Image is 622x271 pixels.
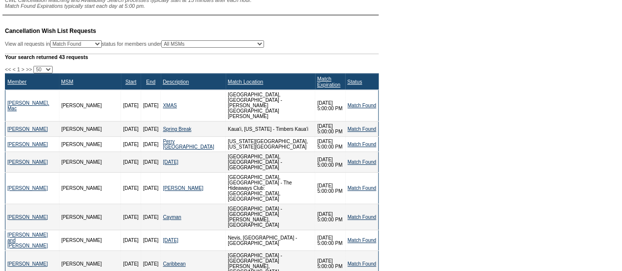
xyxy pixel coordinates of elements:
[141,90,160,121] td: [DATE]
[59,204,121,230] td: [PERSON_NAME]
[348,214,376,220] a: Match Found
[121,230,141,251] td: [DATE]
[121,137,141,152] td: [DATE]
[7,79,27,85] a: Member
[317,76,340,88] a: Match Expiration
[315,204,345,230] td: [DATE] 5:00:00 PM
[5,66,11,72] span: <<
[226,137,315,152] td: [US_STATE][GEOGRAPHIC_DATA], [US_STATE][GEOGRAPHIC_DATA]
[163,103,177,108] a: XMAS
[59,173,121,204] td: [PERSON_NAME]
[26,66,32,72] span: >>
[7,159,48,165] a: [PERSON_NAME]
[141,121,160,137] td: [DATE]
[315,173,345,204] td: [DATE] 5:00:00 PM
[315,90,345,121] td: [DATE] 5:00:00 PM
[121,173,141,204] td: [DATE]
[7,261,48,267] a: [PERSON_NAME]
[163,159,178,165] a: [DATE]
[141,137,160,152] td: [DATE]
[141,230,160,251] td: [DATE]
[59,152,121,173] td: [PERSON_NAME]
[5,28,96,34] span: Cancellation Wish List Requests
[141,204,160,230] td: [DATE]
[226,121,315,137] td: Kaua'i, [US_STATE] - Timbers Kaua'i
[12,66,15,72] span: <
[7,232,48,248] a: [PERSON_NAME] and [PERSON_NAME]
[7,185,48,191] a: [PERSON_NAME]
[348,159,376,165] a: Match Found
[348,103,376,108] a: Match Found
[163,261,185,267] a: Caribbean
[7,100,49,111] a: [PERSON_NAME], Mac
[163,214,181,220] a: Cayman
[59,137,121,152] td: [PERSON_NAME]
[347,79,362,85] a: Status
[226,90,315,121] td: [GEOGRAPHIC_DATA], [GEOGRAPHIC_DATA] - [PERSON_NAME][GEOGRAPHIC_DATA][PERSON_NAME]
[348,185,376,191] a: Match Found
[141,152,160,173] td: [DATE]
[121,204,141,230] td: [DATE]
[163,238,178,243] a: [DATE]
[125,79,137,85] a: Start
[315,137,345,152] td: [DATE] 5:00:00 PM
[163,126,191,132] a: Spring Break
[315,152,345,173] td: [DATE] 5:00:00 PM
[7,142,48,147] a: [PERSON_NAME]
[5,54,379,60] div: Your search returned 43 requests
[22,66,25,72] span: >
[226,152,315,173] td: [GEOGRAPHIC_DATA], [GEOGRAPHIC_DATA] - [GEOGRAPHIC_DATA]
[315,121,345,137] td: [DATE] 5:00:00 PM
[228,79,263,85] a: Match Location
[163,139,214,150] a: Perry [GEOGRAPHIC_DATA]
[7,214,48,220] a: [PERSON_NAME]
[226,204,315,230] td: [GEOGRAPHIC_DATA] - [GEOGRAPHIC_DATA][PERSON_NAME], [GEOGRAPHIC_DATA]
[146,79,155,85] a: End
[59,90,121,121] td: [PERSON_NAME]
[7,126,48,132] a: [PERSON_NAME]
[348,142,376,147] a: Match Found
[5,40,264,48] div: View all requests in status for members under
[348,126,376,132] a: Match Found
[348,238,376,243] a: Match Found
[226,173,315,204] td: [GEOGRAPHIC_DATA], [GEOGRAPHIC_DATA] - The Hideaways Club: [GEOGRAPHIC_DATA], [GEOGRAPHIC_DATA]
[61,79,73,85] a: MSM
[348,261,376,267] a: Match Found
[59,230,121,251] td: [PERSON_NAME]
[121,121,141,137] td: [DATE]
[226,230,315,251] td: Nevis, [GEOGRAPHIC_DATA] - [GEOGRAPHIC_DATA]
[141,173,160,204] td: [DATE]
[121,152,141,173] td: [DATE]
[315,230,345,251] td: [DATE] 5:00:00 PM
[59,121,121,137] td: [PERSON_NAME]
[121,90,141,121] td: [DATE]
[163,79,189,85] a: Description
[163,185,203,191] a: [PERSON_NAME]
[17,66,20,72] span: 1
